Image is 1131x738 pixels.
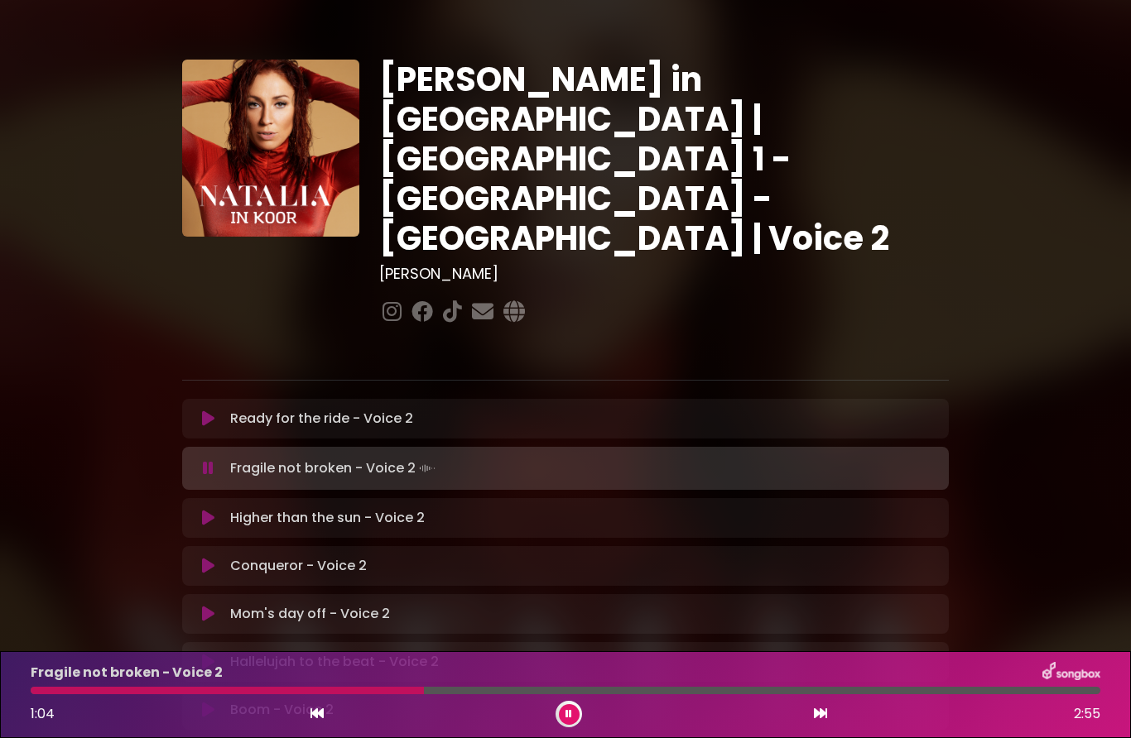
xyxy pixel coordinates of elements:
p: Ready for the ride - Voice 2 [230,409,413,429]
img: songbox-logo-white.png [1042,662,1100,683]
p: Fragile not broken - Voice 2 [230,457,439,480]
h1: [PERSON_NAME] in [GEOGRAPHIC_DATA] | [GEOGRAPHIC_DATA] 1 - [GEOGRAPHIC_DATA] - [GEOGRAPHIC_DATA] ... [379,60,950,258]
span: 2:55 [1074,704,1100,724]
img: YTVS25JmS9CLUqXqkEhs [182,60,359,237]
p: Mom's day off - Voice 2 [230,604,390,624]
p: Fragile not broken - Voice 2 [31,663,223,683]
p: Conqueror - Voice 2 [230,556,367,576]
img: waveform4.gif [416,457,439,480]
span: 1:04 [31,704,55,723]
h3: [PERSON_NAME] [379,265,950,283]
p: Higher than the sun - Voice 2 [230,508,425,528]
